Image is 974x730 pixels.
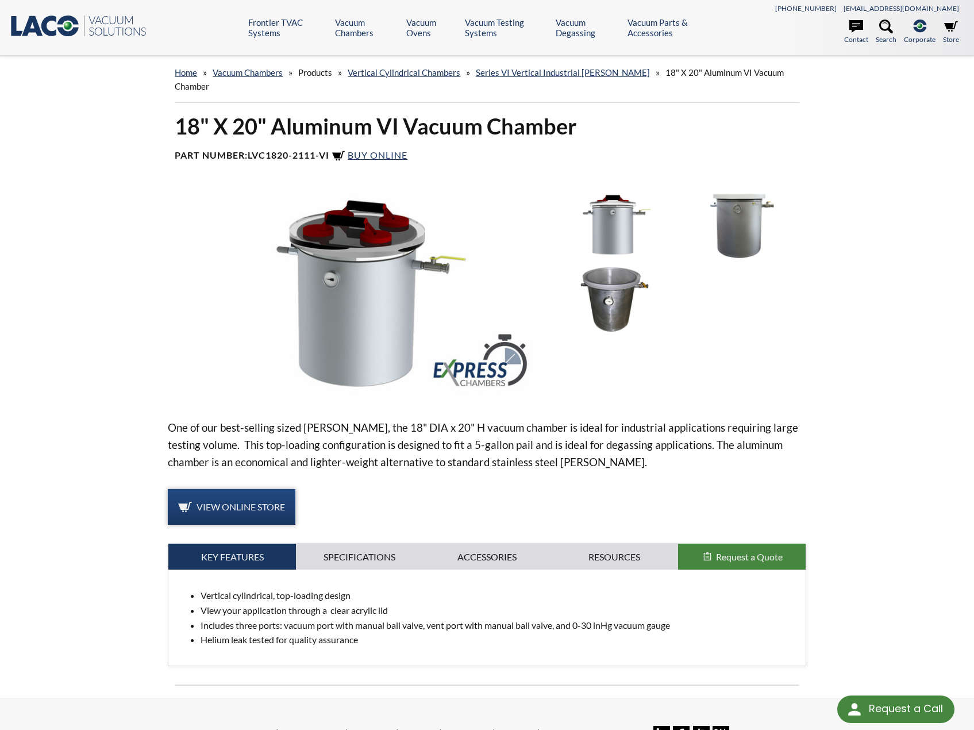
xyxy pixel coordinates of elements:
[175,112,799,140] h1: 18" X 20" Aluminum VI Vacuum Chamber
[175,67,784,91] span: 18" X 20" Aluminum VI Vacuum Chamber
[168,191,541,401] img: LVC1820-2111-VI Express Chamber with Suction Cup Lid Handles, angled view
[175,56,799,103] div: » » » » »
[476,67,650,78] a: Series VI Vertical Industrial [PERSON_NAME]
[775,4,837,13] a: [PHONE_NUMBER]
[845,700,864,719] img: round button
[168,419,806,471] p: One of our best-selling sized [PERSON_NAME], the 18" DIA x 20" H vacuum chamber is ideal for indu...
[201,618,796,633] li: Includes three ports: vacuum port with manual ball valve, vent port with manual ball valve, and 0...
[296,544,424,570] a: Specifications
[844,20,868,45] a: Contact
[348,67,460,78] a: Vertical Cylindrical Chambers
[201,632,796,647] li: Helium leak tested for quality assurance
[876,20,896,45] a: Search
[943,20,959,45] a: Store
[716,551,783,562] span: Request a Quote
[168,489,295,525] a: View Online Store
[248,149,329,160] b: LVC1820-2111-VI
[556,17,619,38] a: Vacuum Degassing
[424,544,551,570] a: Accessories
[175,67,197,78] a: home
[678,544,806,570] button: Request a Quote
[213,67,283,78] a: Vacuum Chambers
[197,501,285,512] span: View Online Store
[175,149,799,163] h4: Part Number:
[869,696,943,722] div: Request a Call
[679,191,800,259] img: LVC1820-2111-VI Aluminum Vacuum Chamber, front view
[168,544,296,570] a: Key Features
[904,34,935,45] span: Corporate
[551,191,673,259] img: LVC1820-2111-VI Vacuum Chamber with Suction Cup Lid Handles, front view
[348,149,407,160] span: Buy Online
[298,67,332,78] span: Products
[201,588,796,603] li: Vertical cylindrical, top-loading design
[406,17,456,38] a: Vacuum Ovens
[335,17,397,38] a: Vacuum Chambers
[201,603,796,618] li: View your application through a clear acrylic lid
[465,17,548,38] a: Vacuum Testing Systems
[550,544,678,570] a: Resources
[837,696,954,723] div: Request a Call
[627,17,723,38] a: Vacuum Parts & Accessories
[551,265,673,333] img: LVC1820-2111-VI Vacuum Chamber, top angled view
[844,4,959,13] a: [EMAIL_ADDRESS][DOMAIN_NAME]
[332,149,407,160] a: Buy Online
[248,17,327,38] a: Frontier TVAC Systems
